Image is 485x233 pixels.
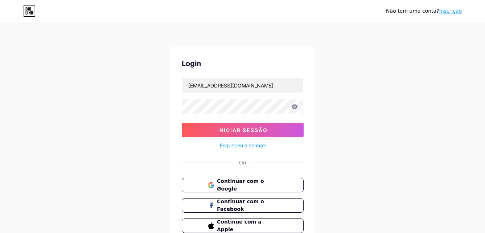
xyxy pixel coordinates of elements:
[182,198,304,213] button: Continuar com o Facebook
[182,58,304,69] div: Login
[182,178,304,192] button: Continuar com o Google
[182,218,304,233] button: Continue com a Apple
[217,177,277,193] span: Continuar com o Google
[239,159,246,166] div: Ou
[182,123,304,137] button: Iniciar sessão
[182,78,303,93] input: Nome de usuário
[217,198,277,213] span: Continuar com o Facebook
[220,142,266,149] a: Esqueceu a senha?
[386,7,462,15] div: Não tem uma conta?
[217,127,268,133] span: Iniciar sessão
[439,8,462,14] a: Inscrição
